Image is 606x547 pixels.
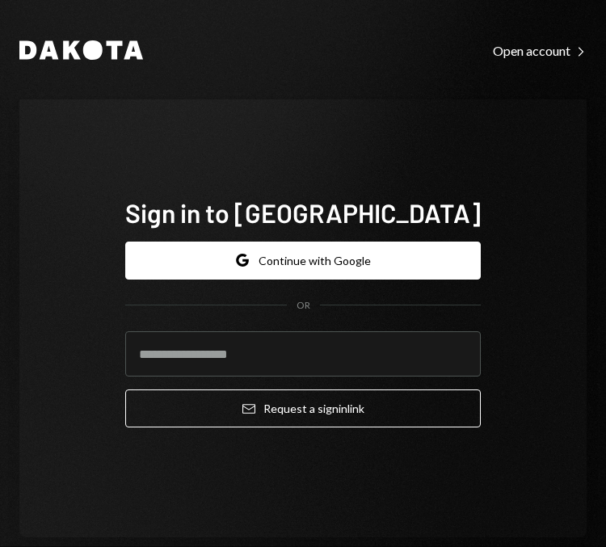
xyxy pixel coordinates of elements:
[493,43,587,59] div: Open account
[493,41,587,59] a: Open account
[125,389,481,427] button: Request a signinlink
[125,242,481,280] button: Continue with Google
[125,196,481,229] h1: Sign in to [GEOGRAPHIC_DATA]
[297,299,310,313] div: OR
